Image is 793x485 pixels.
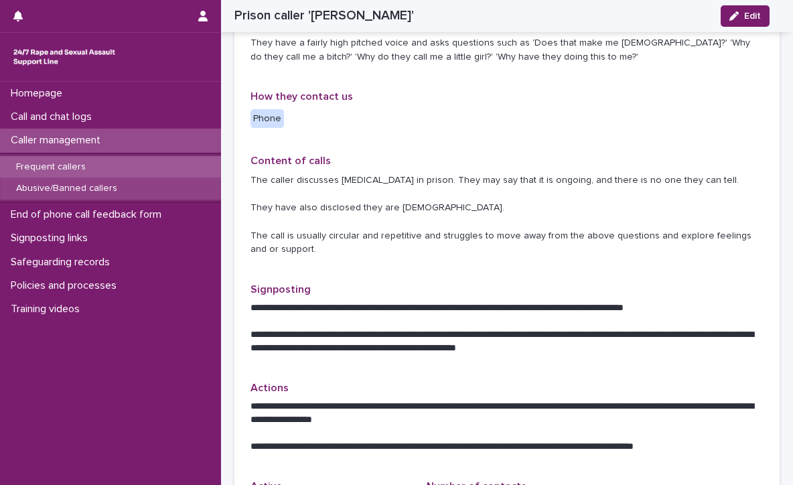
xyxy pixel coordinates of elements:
[250,155,331,166] span: Content of calls
[250,284,311,295] span: Signposting
[250,383,289,393] span: Actions
[5,134,111,147] p: Caller management
[250,174,764,257] p: The caller discusses [MEDICAL_DATA] in prison. They may say that it is ongoing, and there is no o...
[5,256,121,269] p: Safeguarding records
[5,208,172,221] p: End of phone call feedback form
[5,87,73,100] p: Homepage
[5,183,128,194] p: Abusive/Banned callers
[5,279,127,292] p: Policies and processes
[5,161,96,173] p: Frequent callers
[744,11,761,21] span: Edit
[234,8,414,23] h2: Prison caller '[PERSON_NAME]'
[250,109,284,129] div: Phone
[5,303,90,316] p: Training videos
[721,5,770,27] button: Edit
[5,111,102,123] p: Call and chat logs
[11,44,118,70] img: rhQMoQhaT3yELyF149Cw
[250,91,353,102] span: How they contact us
[5,232,98,245] p: Signposting links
